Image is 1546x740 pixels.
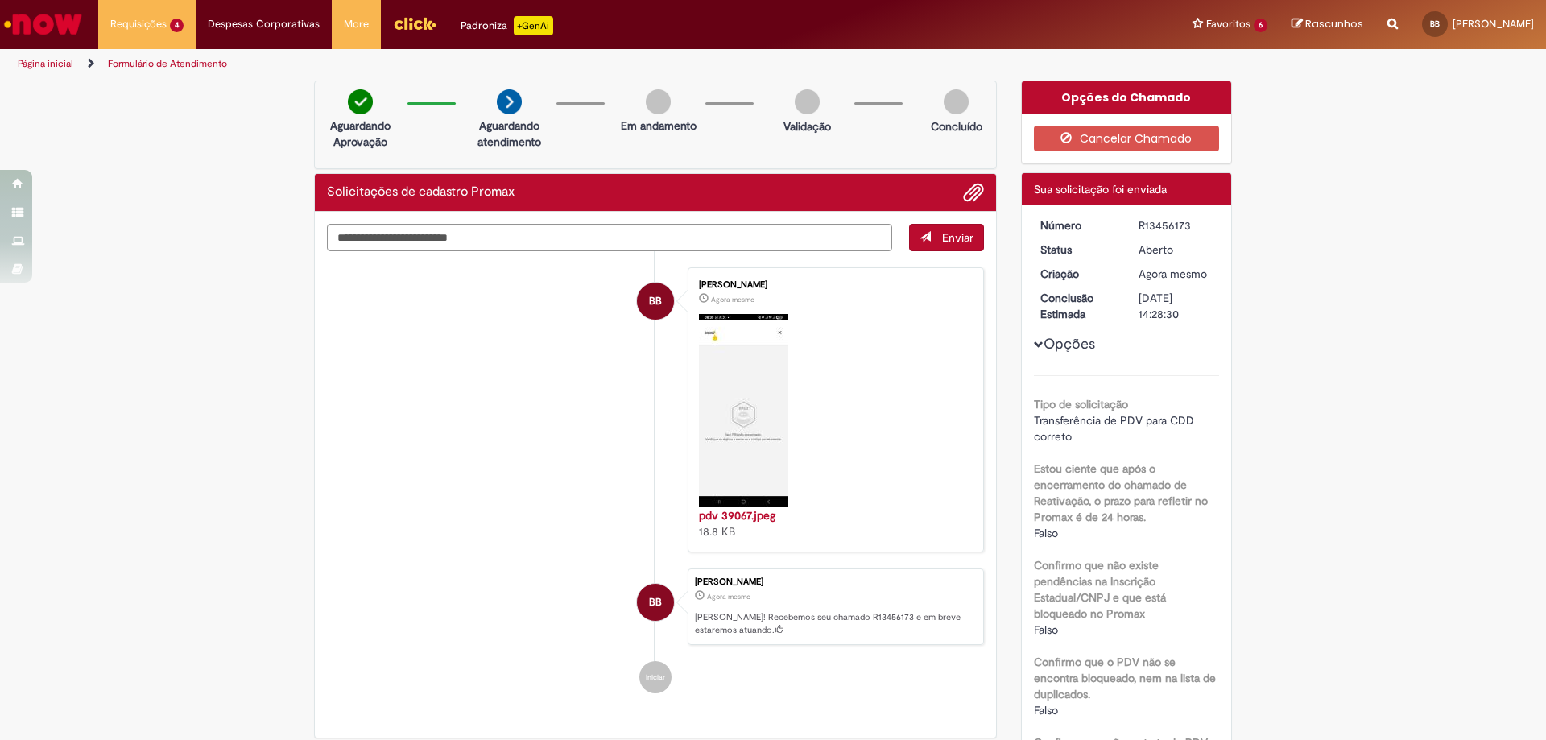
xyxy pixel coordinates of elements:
a: Rascunhos [1292,17,1363,32]
span: Transferência de PDV para CDD correto [1034,413,1197,444]
img: img-circle-grey.png [646,89,671,114]
span: BB [1430,19,1440,29]
span: [PERSON_NAME] [1453,17,1534,31]
p: Validação [783,118,831,134]
div: Opções do Chamado [1022,81,1232,114]
span: Agora mesmo [707,592,750,602]
p: +GenAi [514,16,553,35]
img: check-circle-green.png [348,89,373,114]
span: Agora mesmo [1139,267,1207,281]
ul: Histórico de tíquete [327,251,984,710]
span: More [344,16,369,32]
span: BB [649,583,662,622]
span: 6 [1254,19,1267,32]
div: Padroniza [461,16,553,35]
b: Confirmo que o PDV não se encontra bloqueado, nem na lista de duplicados. [1034,655,1216,701]
b: Tipo de solicitação [1034,397,1128,411]
span: Falso [1034,622,1058,637]
span: Rascunhos [1305,16,1363,31]
span: Falso [1034,703,1058,717]
h2: Solicitações de cadastro Promax Histórico de tíquete [327,185,515,200]
dt: Conclusão Estimada [1028,290,1127,322]
a: pdv 39067.jpeg [699,508,775,523]
span: Despesas Corporativas [208,16,320,32]
dt: Criação [1028,266,1127,282]
div: [PERSON_NAME] [695,577,975,587]
img: arrow-next.png [497,89,522,114]
div: 28/08/2025 09:28:20 [1139,266,1213,282]
img: img-circle-grey.png [795,89,820,114]
time: 28/08/2025 09:28:15 [711,295,754,304]
div: [PERSON_NAME] [699,280,967,290]
li: Bruna Keisilaine Alves Barbosa [327,568,984,646]
b: Estou ciente que após o encerramento do chamado de Reativação, o prazo para refletir no Promax é ... [1034,461,1208,524]
span: 4 [170,19,184,32]
textarea: Digite sua mensagem aqui... [327,224,892,251]
b: Confirmo que não existe pendências na Inscrição Estadual/CNPJ e que está bloqueado no Promax [1034,558,1166,621]
span: BB [649,282,662,320]
span: Favoritos [1206,16,1250,32]
div: Bruna Keisilaine Alves Barbosa [637,584,674,621]
button: Cancelar Chamado [1034,126,1220,151]
a: Formulário de Atendimento [108,57,227,70]
div: 18.8 KB [699,507,967,539]
div: Aberto [1139,242,1213,258]
p: [PERSON_NAME]! Recebemos seu chamado R13456173 e em breve estaremos atuando. [695,611,975,636]
span: Sua solicitação foi enviada [1034,182,1167,196]
dt: Status [1028,242,1127,258]
div: R13456173 [1139,217,1213,234]
img: ServiceNow [2,8,85,40]
p: Aguardando atendimento [470,118,548,150]
span: Requisições [110,16,167,32]
p: Em andamento [621,118,697,134]
img: click_logo_yellow_360x200.png [393,11,436,35]
a: Página inicial [18,57,73,70]
button: Enviar [909,224,984,251]
time: 28/08/2025 09:28:20 [707,592,750,602]
button: Adicionar anexos [963,182,984,203]
p: Aguardando Aprovação [321,118,399,150]
p: Concluído [931,118,982,134]
img: img-circle-grey.png [944,89,969,114]
span: Falso [1034,526,1058,540]
ul: Trilhas de página [12,49,1019,79]
dt: Número [1028,217,1127,234]
div: Bruna Keisilaine Alves Barbosa [637,283,674,320]
span: Agora mesmo [711,295,754,304]
span: Enviar [942,230,973,245]
div: [DATE] 14:28:30 [1139,290,1213,322]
